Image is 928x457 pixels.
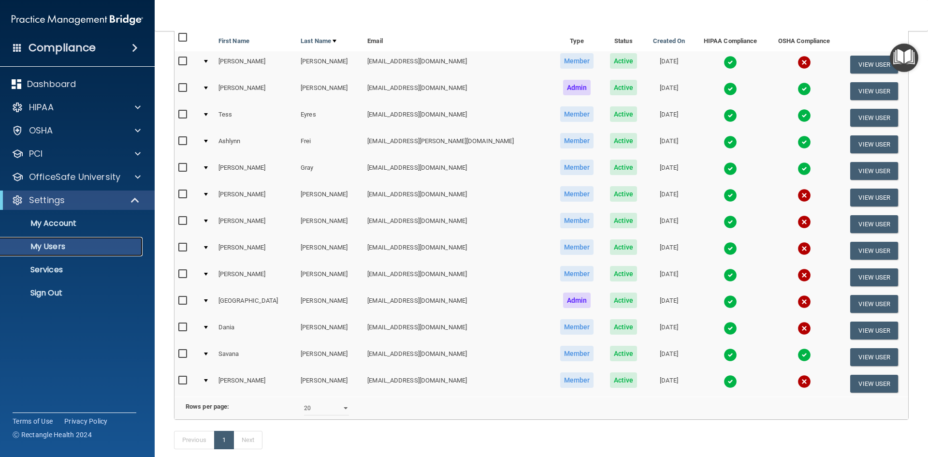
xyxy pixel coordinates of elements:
[645,370,693,397] td: [DATE]
[610,372,638,388] span: Active
[610,186,638,202] span: Active
[6,219,138,228] p: My Account
[233,431,262,449] a: Next
[297,184,363,211] td: [PERSON_NAME]
[724,56,737,69] img: tick.e7d51cea.svg
[215,211,297,237] td: [PERSON_NAME]
[653,35,685,47] a: Created On
[297,51,363,78] td: [PERSON_NAME]
[6,288,138,298] p: Sign Out
[27,78,76,90] p: Dashboard
[297,237,363,264] td: [PERSON_NAME]
[363,28,551,51] th: Email
[797,242,811,255] img: cross.ca9f0e7f.svg
[610,160,638,175] span: Active
[297,78,363,104] td: [PERSON_NAME]
[560,319,594,335] span: Member
[850,109,898,127] button: View User
[29,194,65,206] p: Settings
[797,215,811,229] img: cross.ca9f0e7f.svg
[724,135,737,149] img: tick.e7d51cea.svg
[797,268,811,282] img: cross.ca9f0e7f.svg
[174,431,215,449] a: Previous
[797,322,811,335] img: cross.ca9f0e7f.svg
[215,78,297,104] td: [PERSON_NAME]
[363,237,551,264] td: [EMAIL_ADDRESS][DOMAIN_NAME]
[610,213,638,228] span: Active
[560,133,594,148] span: Member
[297,131,363,158] td: Frei
[363,104,551,131] td: [EMAIL_ADDRESS][DOMAIN_NAME]
[218,35,249,47] a: First Name
[363,370,551,397] td: [EMAIL_ADDRESS][DOMAIN_NAME]
[12,171,141,183] a: OfficeSafe University
[64,416,108,426] a: Privacy Policy
[560,106,594,122] span: Member
[890,44,918,72] button: Open Resource Center
[724,322,737,335] img: tick.e7d51cea.svg
[724,82,737,96] img: tick.e7d51cea.svg
[12,148,141,160] a: PCI
[610,80,638,95] span: Active
[297,291,363,317] td: [PERSON_NAME]
[850,215,898,233] button: View User
[12,79,21,89] img: dashboard.aa5b2476.svg
[215,264,297,291] td: [PERSON_NAME]
[645,104,693,131] td: [DATE]
[850,348,898,366] button: View User
[297,158,363,184] td: Gray
[297,211,363,237] td: [PERSON_NAME]
[297,264,363,291] td: [PERSON_NAME]
[12,194,140,206] a: Settings
[363,158,551,184] td: [EMAIL_ADDRESS][DOMAIN_NAME]
[610,106,638,122] span: Active
[12,102,141,113] a: HIPAA
[6,265,138,275] p: Services
[645,158,693,184] td: [DATE]
[215,51,297,78] td: [PERSON_NAME]
[297,370,363,397] td: [PERSON_NAME]
[560,239,594,255] span: Member
[610,133,638,148] span: Active
[363,131,551,158] td: [EMAIL_ADDRESS][PERSON_NAME][DOMAIN_NAME]
[215,344,297,370] td: Savana
[797,375,811,388] img: cross.ca9f0e7f.svg
[645,291,693,317] td: [DATE]
[29,102,54,113] p: HIPAA
[214,431,234,449] a: 1
[850,375,898,393] button: View User
[12,10,143,29] img: PMB logo
[850,135,898,153] button: View User
[12,78,141,90] a: Dashboard
[645,131,693,158] td: [DATE]
[563,80,591,95] span: Admin
[797,295,811,309] img: cross.ca9f0e7f.svg
[850,268,898,286] button: View User
[797,162,811,176] img: tick.e7d51cea.svg
[610,266,638,281] span: Active
[797,348,811,362] img: tick.e7d51cea.svg
[797,109,811,122] img: tick.e7d51cea.svg
[850,189,898,206] button: View User
[768,28,841,51] th: OSHA Compliance
[850,56,898,74] button: View User
[215,184,297,211] td: [PERSON_NAME]
[850,295,898,313] button: View User
[363,51,551,78] td: [EMAIL_ADDRESS][DOMAIN_NAME]
[560,346,594,361] span: Member
[602,28,645,51] th: Status
[215,237,297,264] td: [PERSON_NAME]
[724,242,737,255] img: tick.e7d51cea.svg
[13,416,53,426] a: Terms of Use
[850,82,898,100] button: View User
[363,184,551,211] td: [EMAIL_ADDRESS][DOMAIN_NAME]
[363,344,551,370] td: [EMAIL_ADDRESS][DOMAIN_NAME]
[363,291,551,317] td: [EMAIL_ADDRESS][DOMAIN_NAME]
[645,51,693,78] td: [DATE]
[610,53,638,69] span: Active
[13,430,92,440] span: Ⓒ Rectangle Health 2024
[297,104,363,131] td: Eyres
[645,78,693,104] td: [DATE]
[724,268,737,282] img: tick.e7d51cea.svg
[645,237,693,264] td: [DATE]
